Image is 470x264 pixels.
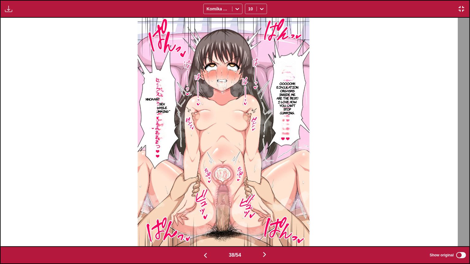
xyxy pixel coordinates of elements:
p: Nnoaahh~ [145,96,161,102]
img: Next page [261,251,268,258]
span: 38 / 54 [229,252,241,258]
p: Ooooohh, ejaculation orgasms inside me are the best! I love how you can't stop cumming. [276,80,300,116]
input: Show original [456,252,466,258]
p: Sex while cumming~ [153,101,171,114]
img: Download translated images [5,5,12,13]
span: Show original [430,253,454,257]
img: Previous page [202,252,209,259]
img: Manga Panel [138,18,310,246]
